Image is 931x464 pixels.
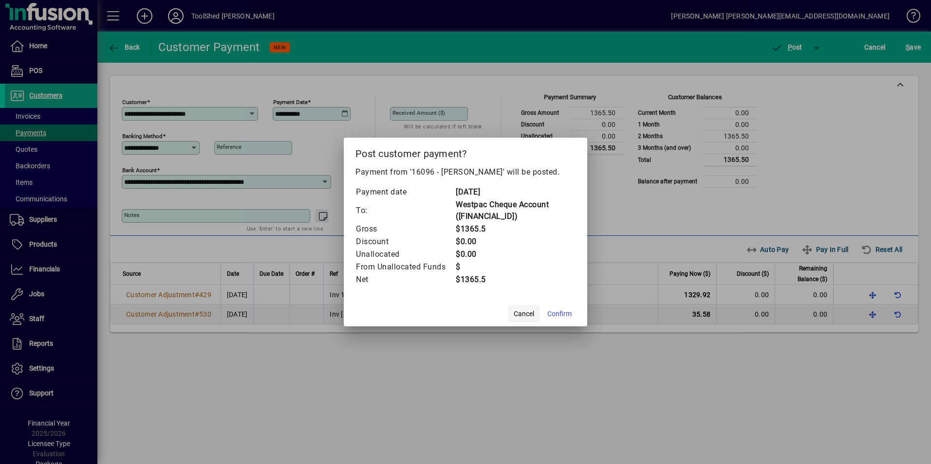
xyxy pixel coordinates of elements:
td: [DATE] [455,186,576,198]
td: Discount [355,235,455,248]
td: To: [355,198,455,223]
td: Westpac Cheque Account ([FINANCIAL_ID]) [455,198,576,223]
span: Cancel [514,309,534,319]
button: Confirm [543,305,576,322]
span: Confirm [547,309,572,319]
td: From Unallocated Funds [355,261,455,273]
p: Payment from '16096 - [PERSON_NAME]' will be posted. [355,166,576,178]
button: Cancel [508,305,540,322]
td: $1365.5 [455,223,576,235]
td: $ [455,261,576,273]
td: $1365.5 [455,273,576,286]
td: Payment date [355,186,455,198]
td: $0.00 [455,235,576,248]
td: $0.00 [455,248,576,261]
td: Net [355,273,455,286]
td: Gross [355,223,455,235]
h2: Post customer payment? [344,138,587,166]
td: Unallocated [355,248,455,261]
